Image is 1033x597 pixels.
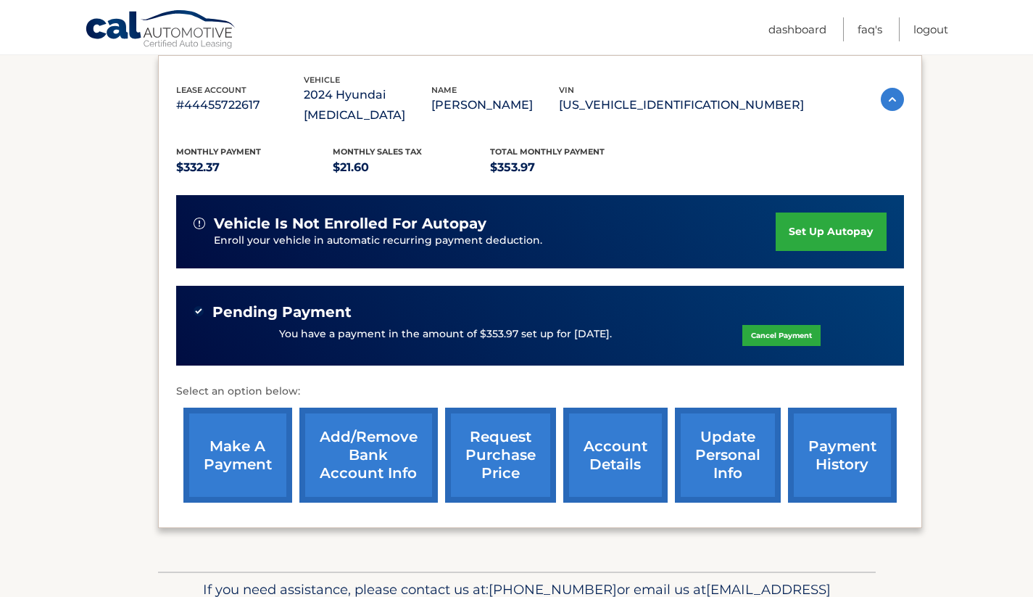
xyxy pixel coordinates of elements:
[176,95,304,115] p: #44455722617
[431,85,457,95] span: name
[333,147,422,157] span: Monthly sales Tax
[279,326,612,342] p: You have a payment in the amount of $353.97 set up for [DATE].
[194,218,205,229] img: alert-white.svg
[559,95,804,115] p: [US_VEHICLE_IDENTIFICATION_NUMBER]
[431,95,559,115] p: [PERSON_NAME]
[299,408,438,503] a: Add/Remove bank account info
[176,383,904,400] p: Select an option below:
[913,17,948,41] a: Logout
[675,408,781,503] a: update personal info
[881,88,904,111] img: accordion-active.svg
[304,75,340,85] span: vehicle
[490,147,605,157] span: Total Monthly Payment
[214,233,776,249] p: Enroll your vehicle in automatic recurring payment deduction.
[776,213,886,251] a: set up autopay
[176,157,333,178] p: $332.37
[559,85,574,95] span: vin
[333,157,490,178] p: $21.60
[445,408,556,503] a: request purchase price
[214,215,486,233] span: vehicle is not enrolled for autopay
[742,325,821,346] a: Cancel Payment
[304,85,431,125] p: 2024 Hyundai [MEDICAL_DATA]
[85,9,237,52] a: Cal Automotive
[563,408,668,503] a: account details
[490,157,647,178] p: $353.97
[768,17,826,41] a: Dashboard
[194,306,204,316] img: check-green.svg
[176,85,246,95] span: lease account
[183,408,292,503] a: make a payment
[176,147,261,157] span: Monthly Payment
[212,303,352,321] span: Pending Payment
[788,408,897,503] a: payment history
[858,17,882,41] a: FAQ's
